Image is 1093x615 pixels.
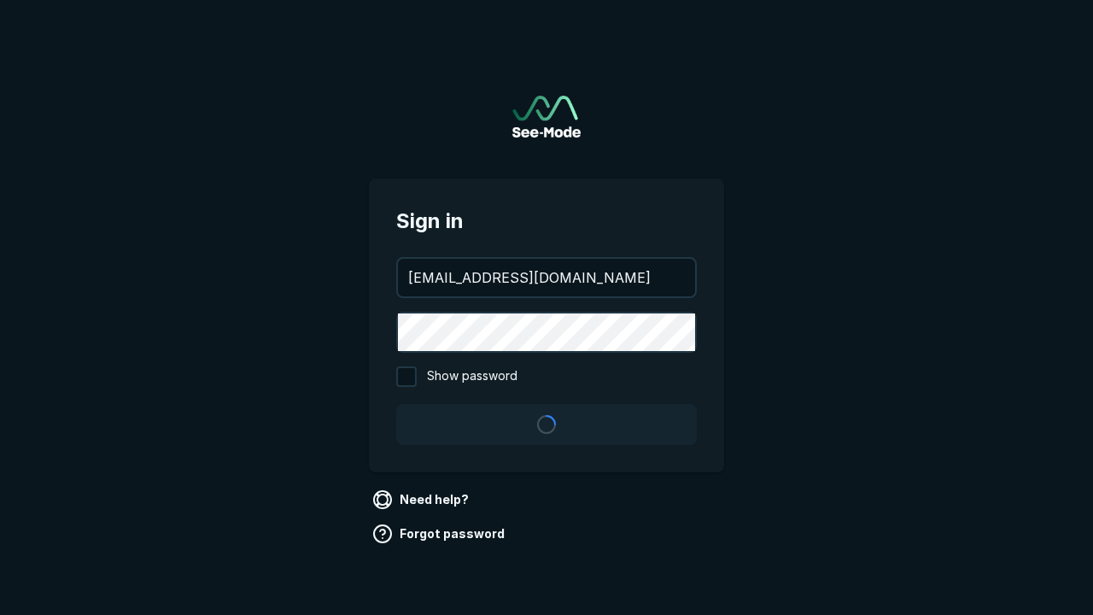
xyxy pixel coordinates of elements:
span: Show password [427,366,517,387]
span: Sign in [396,206,697,237]
a: Need help? [369,486,476,513]
a: Go to sign in [512,96,581,138]
input: your@email.com [398,259,695,296]
a: Forgot password [369,520,511,548]
img: See-Mode Logo [512,96,581,138]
